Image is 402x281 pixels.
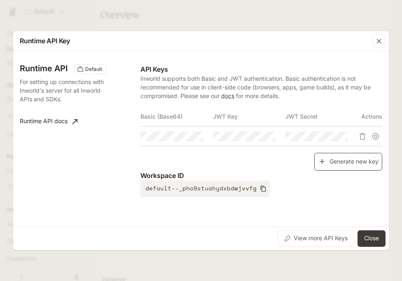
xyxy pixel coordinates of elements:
[140,64,382,74] p: API Keys
[369,130,382,143] button: Suspend API key
[213,107,285,126] th: JWT Key
[285,107,358,126] th: JWT Secret
[82,66,105,73] span: Default
[278,230,354,247] button: View more API Keys
[74,64,107,74] div: These keys will apply to your current workspace only
[358,107,382,126] th: Actions
[20,36,70,46] p: Runtime API Key
[20,64,68,73] h3: Runtime API
[356,130,369,143] button: Delete API key
[140,180,270,197] button: default--_pho9stuahydxbdwjvvfg
[314,153,382,171] button: Generate new key
[358,230,386,247] button: Close
[221,92,234,99] a: docs
[140,107,213,126] th: Basic (Base64)
[140,171,382,180] p: Workspace ID
[140,74,382,100] p: Inworld supports both Basic and JWT authentication. Basic authentication is not recommended for u...
[16,113,81,130] a: Runtime API docs
[20,77,105,103] p: For setting up connections with Inworld's server for all Inworld APIs and SDKs.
